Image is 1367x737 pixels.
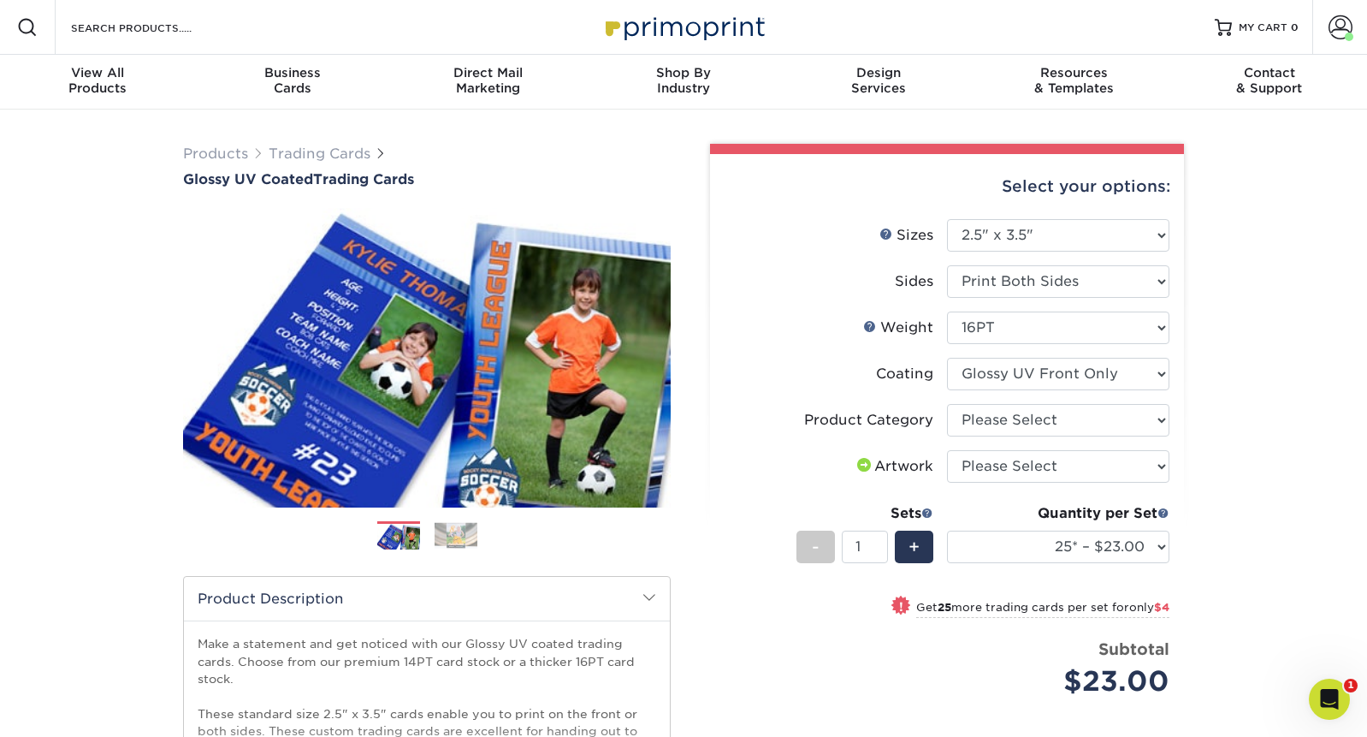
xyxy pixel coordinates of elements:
img: Primoprint [598,9,769,45]
span: - [812,534,820,560]
div: Coating [876,364,933,384]
div: Sizes [879,225,933,246]
a: BusinessCards [195,55,390,110]
div: Artwork [854,456,933,477]
span: Direct Mail [391,65,586,80]
div: Industry [586,65,781,96]
span: Design [781,65,976,80]
img: Trading Cards 01 [377,522,420,552]
div: Product Category [804,410,933,431]
strong: Subtotal [1098,639,1169,658]
span: Business [195,65,390,80]
a: Shop ByIndustry [586,55,781,110]
h2: Product Description [184,577,670,621]
strong: 25 [938,601,951,614]
a: Trading Cards [269,146,370,162]
span: 1 [1344,679,1358,692]
span: + [908,534,920,560]
div: Sets [796,503,933,524]
div: Sides [895,271,933,292]
h1: Trading Cards [183,171,671,187]
div: Marketing [391,65,586,96]
span: only [1129,601,1169,614]
img: Glossy UV Coated 01 [183,189,671,526]
span: 0 [1291,21,1299,33]
a: Products [183,146,248,162]
span: $4 [1154,601,1169,614]
span: Glossy UV Coated [183,171,313,187]
a: Contact& Support [1172,55,1367,110]
a: Direct MailMarketing [391,55,586,110]
span: ! [899,597,903,615]
div: Quantity per Set [947,503,1169,524]
div: Services [781,65,976,96]
a: DesignServices [781,55,976,110]
span: MY CART [1239,21,1287,35]
img: Trading Cards 02 [435,522,477,549]
div: & Templates [976,65,1171,96]
div: Select your options: [724,154,1170,219]
div: Weight [863,318,933,338]
div: & Support [1172,65,1367,96]
iframe: Intercom live chat [1309,679,1350,720]
div: $23.00 [960,661,1169,702]
span: Contact [1172,65,1367,80]
input: SEARCH PRODUCTS..... [69,17,236,38]
a: Glossy UV CoatedTrading Cards [183,171,671,187]
a: Resources& Templates [976,55,1171,110]
span: Resources [976,65,1171,80]
span: Shop By [586,65,781,80]
div: Cards [195,65,390,96]
small: Get more trading cards per set for [916,601,1169,618]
